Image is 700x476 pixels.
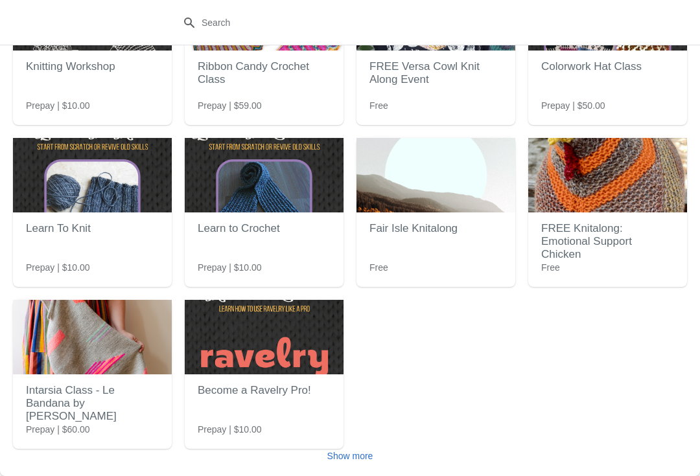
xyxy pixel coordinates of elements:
[185,138,344,212] img: Learn to Crochet
[541,261,560,274] span: Free
[26,423,90,436] span: Prepay | $60.00
[198,423,262,436] span: Prepay | $10.00
[26,99,90,112] span: Prepay | $10.00
[528,138,687,212] img: FREE Knitalong: Emotional Support Chicken
[369,99,388,112] span: Free
[541,54,674,80] h2: Colorwork Hat Class
[198,216,331,242] h2: Learn to Crochet
[198,261,262,274] span: Prepay | $10.00
[322,444,379,468] button: Show more
[13,300,172,374] img: Intarsia Class - Le Bandana by Aimée Gille
[201,11,525,34] input: Search
[198,99,262,112] span: Prepay | $59.00
[26,54,159,80] h2: Knitting Workshop
[198,54,331,93] h2: Ribbon Candy Crochet Class
[369,216,502,242] h2: Fair Isle Knitalong
[327,451,373,461] span: Show more
[13,138,172,212] img: Learn To Knit
[356,138,515,212] img: Fair Isle Knitalong
[26,378,159,429] h2: Intarsia Class - Le Bandana by [PERSON_NAME]
[198,378,331,403] h2: Become a Ravelry Pro!
[541,99,605,112] span: Prepay | $50.00
[26,216,159,242] h2: Learn To Knit
[369,261,388,274] span: Free
[185,300,344,374] img: Become a Ravelry Pro!
[369,54,502,93] h2: FREE Versa Cowl Knit Along Event
[541,216,674,267] h2: FREE Knitalong: Emotional Support Chicken
[26,261,90,274] span: Prepay | $10.00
